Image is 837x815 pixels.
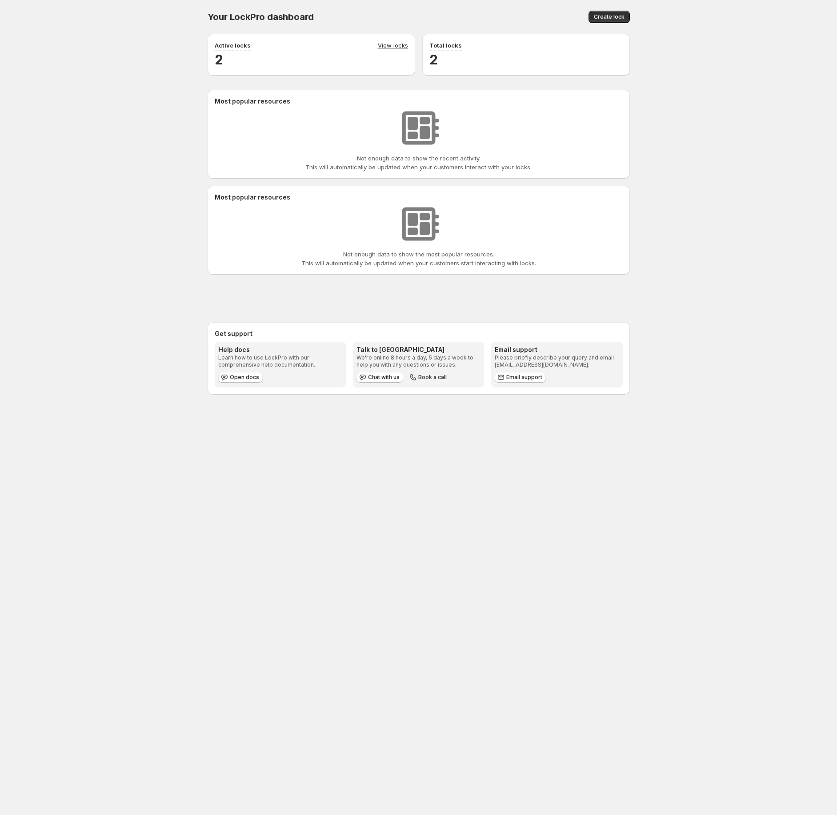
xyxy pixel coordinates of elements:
span: Open docs [230,374,259,381]
p: Learn how to use LockPro with our comprehensive help documentation. [218,354,342,368]
a: View locks [378,41,408,51]
span: Chat with us [368,374,400,381]
h3: Help docs [218,345,342,354]
button: Book a call [407,372,450,383]
p: Not enough data to show the recent activity. This will automatically be updated when your custome... [305,154,532,172]
h3: Email support [495,345,619,354]
p: We're online 8 hours a day, 5 days a week to help you with any questions or issues. [356,354,481,368]
h3: Talk to [GEOGRAPHIC_DATA] [356,345,481,354]
button: Chat with us [356,372,403,383]
a: Open docs [218,372,263,383]
h2: Get support [215,329,623,338]
h2: Most popular resources [215,193,623,202]
p: Total locks [429,41,462,50]
p: Active locks [215,41,251,50]
span: Your LockPro dashboard [208,12,314,22]
h2: 2 [215,51,408,68]
p: Not enough data to show the most popular resources. This will automatically be updated when your ... [301,250,536,268]
img: No resources found [396,202,441,246]
p: Please briefly describe your query and email [EMAIL_ADDRESS][DOMAIN_NAME]. [495,354,619,368]
span: Book a call [418,374,447,381]
span: Email support [506,374,542,381]
a: Email support [495,372,546,383]
button: Create lock [589,11,630,23]
img: No resources found [396,106,441,150]
h2: 2 [429,51,623,68]
h2: Most popular resources [215,97,623,106]
span: Create lock [594,13,625,20]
